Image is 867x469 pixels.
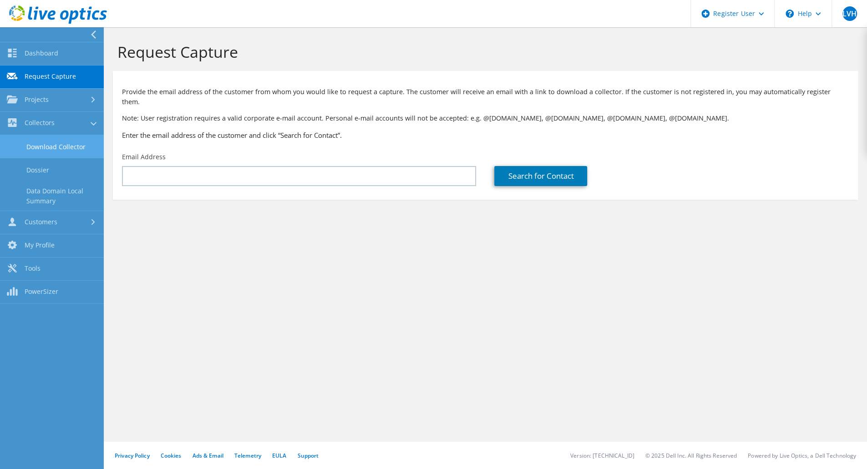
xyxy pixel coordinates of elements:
a: EULA [272,452,286,459]
a: Cookies [161,452,182,459]
p: Note: User registration requires a valid corporate e-mail account. Personal e-mail accounts will ... [122,113,849,123]
p: Provide the email address of the customer from whom you would like to request a capture. The cust... [122,87,849,107]
a: Search for Contact [494,166,587,186]
a: Ads & Email [193,452,223,459]
li: Version: [TECHNICAL_ID] [570,452,634,459]
h3: Enter the email address of the customer and click “Search for Contact”. [122,130,849,140]
li: Powered by Live Optics, a Dell Technology [748,452,856,459]
span: LVH [842,6,857,21]
a: Support [297,452,319,459]
a: Telemetry [234,452,261,459]
h1: Request Capture [117,42,849,61]
svg: \n [786,10,794,18]
li: © 2025 Dell Inc. All Rights Reserved [645,452,737,459]
label: Email Address [122,152,166,161]
a: Privacy Policy [115,452,150,459]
